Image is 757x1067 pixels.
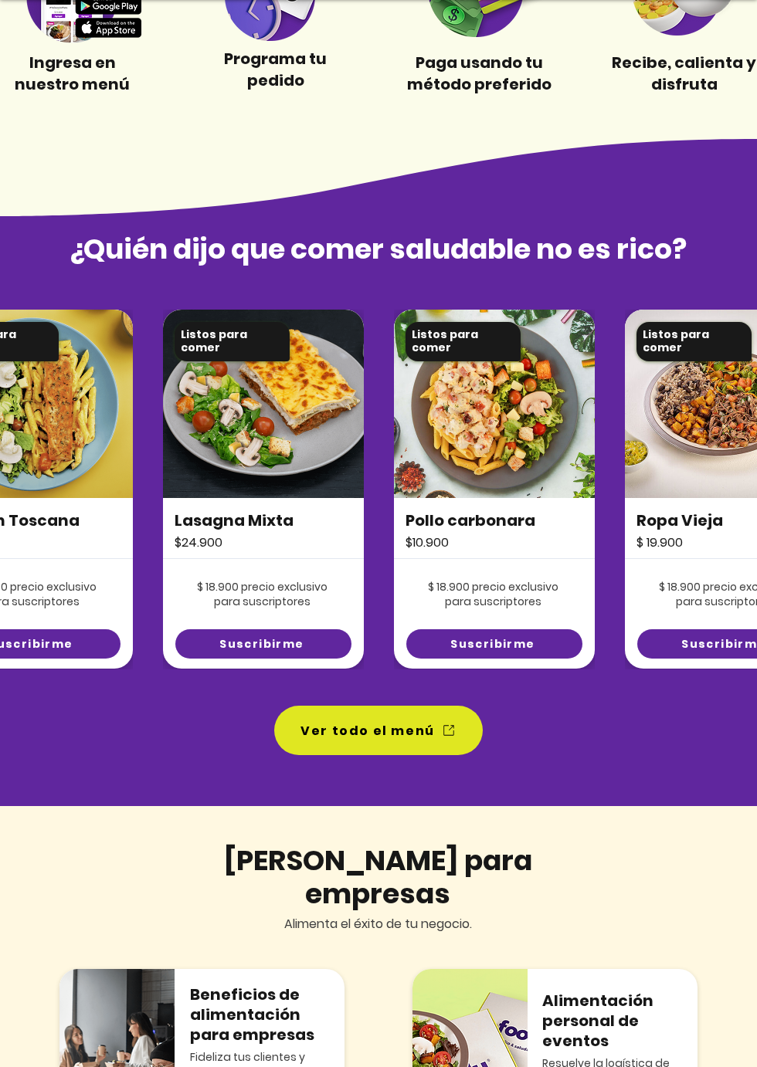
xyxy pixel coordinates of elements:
[163,310,364,498] img: foody-sancocho-valluno-con-pierna-pernil.png
[69,229,687,269] span: ¿Quién dijo que comer saludable no es rico?
[219,636,304,652] span: Suscribirme
[15,52,130,95] span: Ingresa en nuestro menú
[181,327,247,356] span: Listos para comer
[300,721,435,740] span: Ver todo el menú
[284,915,472,933] span: Alimenta el éxito de tu negocio.
[450,636,535,652] span: Suscribirme
[394,310,595,498] img: foody-sancocho-valluno-con-pierna-pernil.png
[274,706,483,755] a: Ver todo el menú
[175,510,294,531] span: Lasagna Mixta
[224,841,532,913] span: [PERSON_NAME] para empresas
[636,533,683,551] span: $ 19.900
[612,52,756,95] span: Recibe, calienta y disfruta
[190,984,314,1045] span: Beneficios de alimentación para empresas
[175,533,222,551] span: $24.900
[683,993,757,1067] iframe: Messagebird Livechat Widget
[407,52,552,95] span: Paga usando tu método preferido
[542,990,653,1052] span: Alimentación personal de eventos
[428,579,558,610] span: $ 18.900 precio exclusivo para suscriptores
[406,510,535,531] span: Pollo carbonara
[224,48,327,91] span: Programa tu pedido
[412,327,478,356] span: Listos para comer
[406,533,449,551] span: $10.900
[636,510,723,531] span: Ropa Vieja
[643,327,709,356] span: Listos para comer
[406,629,582,659] a: Suscribirme
[197,579,328,610] span: $ 18.900 precio exclusivo para suscriptores
[175,629,351,659] a: Suscribirme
